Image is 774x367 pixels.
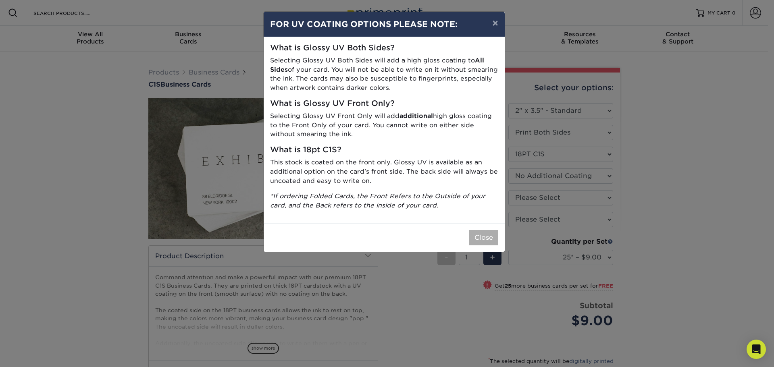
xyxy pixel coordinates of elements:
h5: What is Glossy UV Both Sides? [270,44,498,53]
h4: FOR UV COATING OPTIONS PLEASE NOTE: [270,18,498,30]
p: This stock is coated on the front only. Glossy UV is available as an additional option on the car... [270,158,498,185]
button: Close [469,230,498,245]
i: *If ordering Folded Cards, the Front Refers to the Outside of your card, and the Back refers to t... [270,192,485,209]
div: Open Intercom Messenger [747,340,766,359]
p: Selecting Glossy UV Both Sides will add a high gloss coating to of your card. You will not be abl... [270,56,498,93]
button: × [486,12,504,34]
strong: additional [399,112,433,120]
p: Selecting Glossy UV Front Only will add high gloss coating to the Front Only of your card. You ca... [270,112,498,139]
h5: What is 18pt C1S? [270,145,498,155]
h5: What is Glossy UV Front Only? [270,99,498,108]
strong: All Sides [270,56,484,73]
